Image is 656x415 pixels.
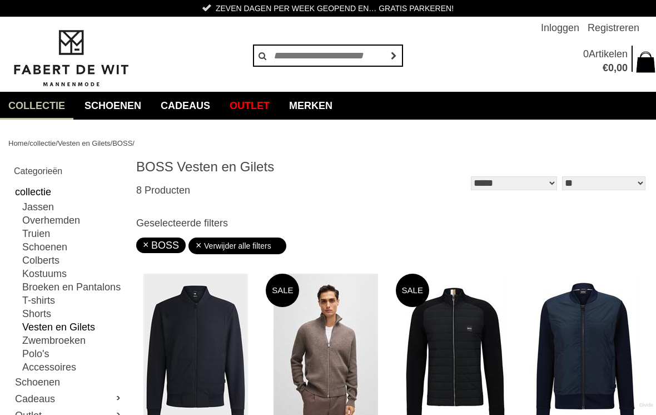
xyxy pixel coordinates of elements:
[195,238,280,254] a: Verwijder alle filters
[14,374,123,391] a: Schoenen
[111,139,113,147] span: /
[22,267,123,280] a: Kostuums
[22,320,123,334] a: Vesten en Gilets
[76,92,150,120] a: Schoenen
[603,62,608,73] span: €
[56,139,58,147] span: /
[608,62,614,73] span: 0
[22,334,123,347] a: Zwembroeken
[132,139,135,147] span: /
[136,217,648,229] h3: Geselecteerde filters
[8,28,133,88] img: Fabert de Wit
[22,200,123,214] a: Jassen
[14,391,123,407] a: Cadeaus
[22,280,123,294] a: Broeken en Pantalons
[22,227,123,240] a: Truien
[583,48,589,60] span: 0
[136,159,392,175] h1: BOSS Vesten en Gilets
[136,185,190,196] span: 8 Producten
[541,17,579,39] a: Inloggen
[152,92,218,120] a: Cadeaus
[617,62,628,73] span: 00
[22,347,123,360] a: Polo's
[58,139,111,147] a: Vesten en Gilets
[614,62,617,73] span: ,
[22,307,123,320] a: Shorts
[22,360,123,374] a: Accessoires
[29,139,56,147] a: collectie
[281,92,341,120] a: Merken
[8,139,28,147] a: Home
[22,294,123,307] a: T-shirts
[28,139,30,147] span: /
[14,184,123,200] a: collectie
[588,17,639,39] a: Registreren
[143,240,179,251] a: BOSS
[221,92,278,120] a: Outlet
[14,164,123,178] h2: Categorieën
[22,240,123,254] a: Schoenen
[589,48,628,60] span: Artikelen
[22,214,123,227] a: Overhemden
[112,139,132,147] a: BOSS
[22,254,123,267] a: Colberts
